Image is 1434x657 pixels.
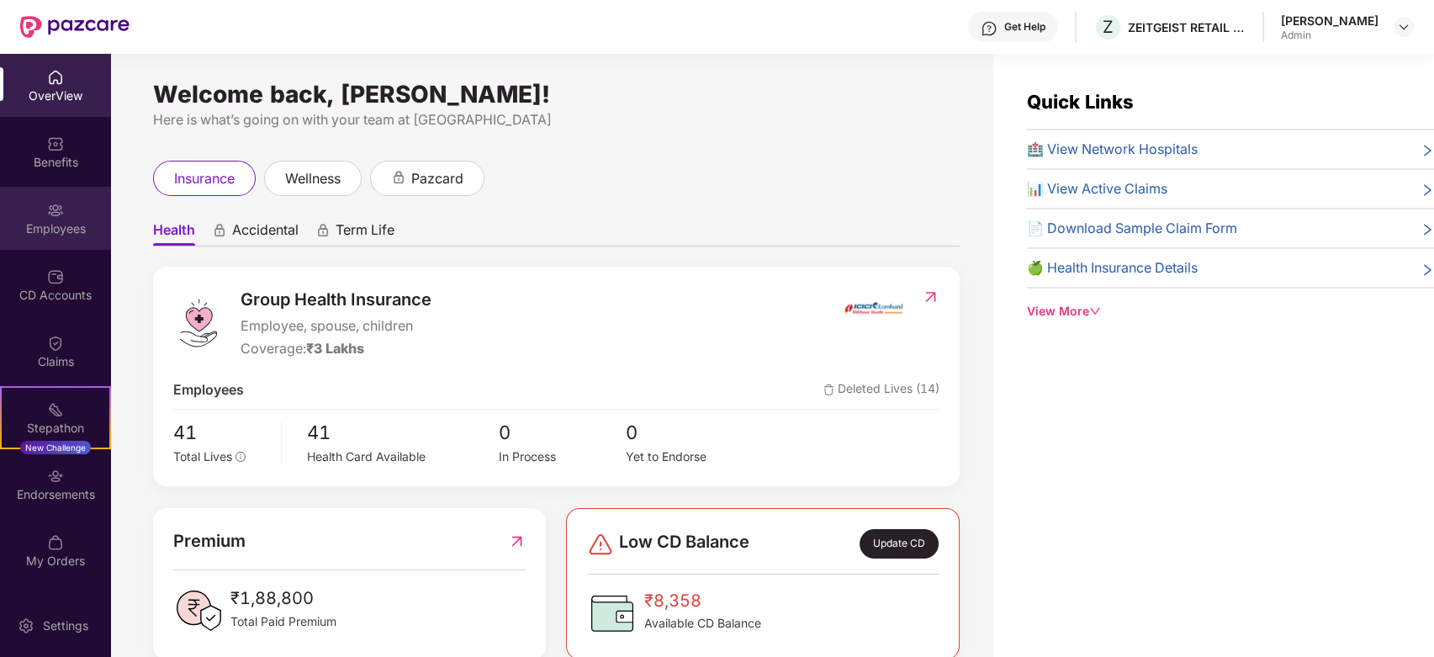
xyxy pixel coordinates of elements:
[644,614,761,633] span: Available CD Balance
[173,449,232,464] span: Total Lives
[18,617,34,634] img: svg+xml;base64,PHN2ZyBpZD0iU2V0dGluZy0yMHgyMCIgeG1sbnM9Imh0dHA6Ly93d3cudzMub3JnLzIwMDAvc3ZnIiB3aW...
[241,287,431,313] span: Group Health Insurance
[1421,261,1434,278] span: right
[174,168,235,189] span: insurance
[1027,91,1134,113] span: Quick Links
[1089,305,1101,317] span: down
[1397,20,1410,34] img: svg+xml;base64,PHN2ZyBpZD0iRHJvcGRvd24tMzJ4MzIiIHhtbG5zPSJodHRwOi8vd3d3LnczLm9yZy8yMDAwL3N2ZyIgd2...
[1027,257,1198,278] span: 🍏 Health Insurance Details
[47,135,64,152] img: svg+xml;base64,PHN2ZyBpZD0iQmVuZWZpdHMiIHhtbG5zPSJodHRwOi8vd3d3LnczLm9yZy8yMDAwL3N2ZyIgd2lkdGg9Ij...
[1027,178,1167,199] span: 📊 View Active Claims
[1128,19,1246,35] div: ZEITGEIST RETAIL PRIVATE LIMITED
[47,69,64,86] img: svg+xml;base64,PHN2ZyBpZD0iSG9tZSIgeG1sbnM9Imh0dHA6Ly93d3cudzMub3JnLzIwMDAvc3ZnIiB3aWR0aD0iMjAiIG...
[241,315,431,336] span: Employee, spouse, children
[307,418,499,448] span: 41
[1281,13,1378,29] div: [PERSON_NAME]
[1027,139,1198,160] span: 🏥 View Network Hospitals
[173,298,224,348] img: logo
[153,109,960,130] div: Here is what’s going on with your team at [GEOGRAPHIC_DATA]
[1421,142,1434,160] span: right
[498,448,626,466] div: In Process
[1281,29,1378,42] div: Admin
[626,418,754,448] span: 0
[860,529,939,559] div: Update CD
[587,531,614,558] img: svg+xml;base64,PHN2ZyBpZD0iRGFuZ2VyLTMyeDMyIiB4bWxucz0iaHR0cDovL3d3dy53My5vcmcvMjAwMC9zdmciIHdpZH...
[20,441,91,454] div: New Challenge
[230,612,336,631] span: Total Paid Premium
[1103,17,1114,37] span: Z
[587,588,638,638] img: CDBalanceIcon
[306,340,364,357] span: ₹3 Lakhs
[336,221,394,246] span: Term Life
[38,617,93,634] div: Settings
[173,418,269,448] span: 41
[1421,182,1434,199] span: right
[411,168,463,189] span: pazcard
[212,223,227,238] div: animation
[235,452,246,462] span: info-circle
[1421,221,1434,239] span: right
[153,221,195,246] span: Health
[498,418,626,448] span: 0
[619,529,749,559] span: Low CD Balance
[823,379,939,400] span: Deleted Lives (14)
[307,448,499,466] div: Health Card Available
[2,420,109,437] div: Stepathon
[173,585,224,636] img: PaidPremiumIcon
[47,202,64,219] img: svg+xml;base64,PHN2ZyBpZD0iRW1wbG95ZWVzIiB4bWxucz0iaHR0cDovL3d3dy53My5vcmcvMjAwMC9zdmciIHdpZHRoPS...
[922,289,939,305] img: RedirectIcon
[47,468,64,485] img: svg+xml;base64,PHN2ZyBpZD0iRW5kb3JzZW1lbnRzIiB4bWxucz0iaHR0cDovL3d3dy53My5vcmcvMjAwMC9zdmciIHdpZH...
[644,588,761,614] span: ₹8,358
[173,379,244,400] span: Employees
[232,221,299,246] span: Accidental
[823,384,834,395] img: deleteIcon
[153,87,960,101] div: Welcome back, [PERSON_NAME]!
[391,170,406,185] div: animation
[285,168,341,189] span: wellness
[842,287,905,329] img: insurerIcon
[1027,218,1237,239] span: 📄 Download Sample Claim Form
[508,528,526,554] img: RedirectIcon
[47,401,64,418] img: svg+xml;base64,PHN2ZyB4bWxucz0iaHR0cDovL3d3dy53My5vcmcvMjAwMC9zdmciIHdpZHRoPSIyMSIgaGVpZ2h0PSIyMC...
[20,16,130,38] img: New Pazcare Logo
[981,20,997,37] img: svg+xml;base64,PHN2ZyBpZD0iSGVscC0zMngzMiIgeG1sbnM9Imh0dHA6Ly93d3cudzMub3JnLzIwMDAvc3ZnIiB3aWR0aD...
[47,534,64,551] img: svg+xml;base64,PHN2ZyBpZD0iTXlfT3JkZXJzIiBkYXRhLW5hbWU9Ik15IE9yZGVycyIgeG1sbnM9Imh0dHA6Ly93d3cudz...
[173,528,246,554] span: Premium
[47,268,64,285] img: svg+xml;base64,PHN2ZyBpZD0iQ0RfQWNjb3VudHMiIGRhdGEtbmFtZT0iQ0QgQWNjb3VudHMiIHhtbG5zPSJodHRwOi8vd3...
[230,585,336,612] span: ₹1,88,800
[626,448,754,466] div: Yet to Endorse
[315,223,331,238] div: animation
[1004,20,1045,34] div: Get Help
[241,338,431,359] div: Coverage:
[47,335,64,352] img: svg+xml;base64,PHN2ZyBpZD0iQ2xhaW0iIHhtbG5zPSJodHRwOi8vd3d3LnczLm9yZy8yMDAwL3N2ZyIgd2lkdGg9IjIwIi...
[1027,302,1434,321] div: View More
